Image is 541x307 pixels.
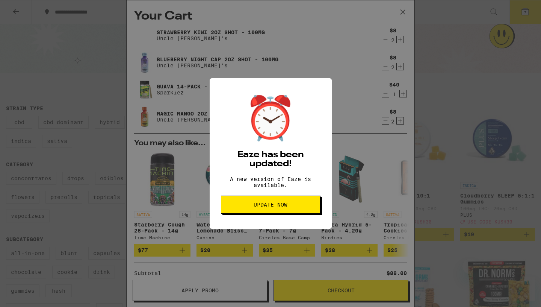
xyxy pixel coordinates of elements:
iframe: Button to launch messaging window [511,277,535,301]
div: ⏰ [244,93,297,143]
span: Update Now [254,202,287,207]
p: A new version of Eaze is available. [221,176,320,188]
button: Update Now [221,196,320,214]
h2: Eaze has been updated! [221,150,320,169]
iframe: Close message [462,259,478,274]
